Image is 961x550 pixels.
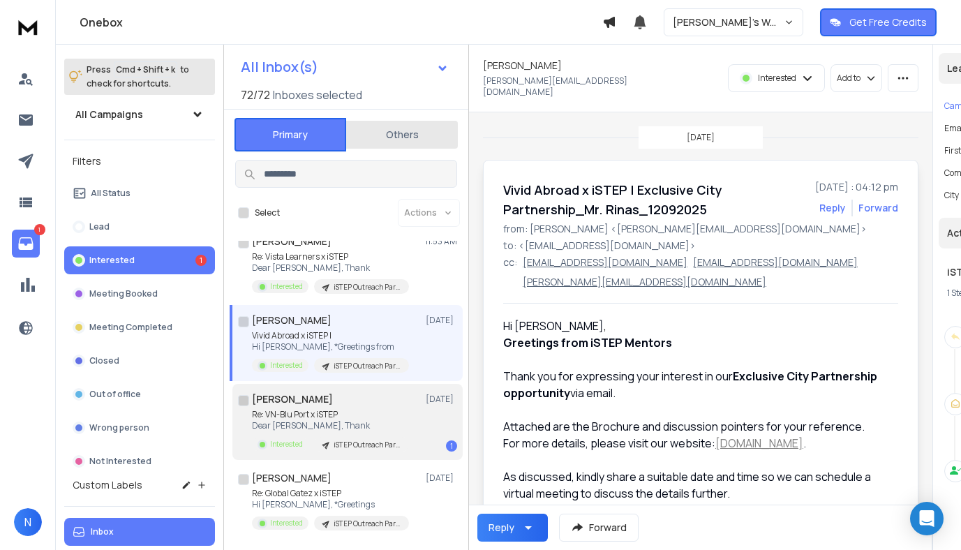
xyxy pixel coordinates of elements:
div: 1 [195,255,207,266]
p: Re: VN-Blu Port x iSTEP [252,409,409,420]
p: cc: [503,255,517,289]
h1: All Campaigns [75,107,143,121]
p: [DATE] [426,394,457,405]
p: All Status [91,188,131,199]
div: Hi [PERSON_NAME] [503,318,887,351]
p: Vivid Abroad x iSTEP | [252,330,409,341]
p: [PERSON_NAME][EMAIL_ADDRESS][DOMAIN_NAME] [483,75,696,98]
button: Primary [234,118,346,151]
img: logo [14,14,42,40]
div: For more details, please visit our website: . [503,435,887,452]
p: to: <[EMAIL_ADDRESS][DOMAIN_NAME]> [503,239,898,253]
h3: Filters [64,151,215,171]
p: iSTEP Outreach Partner [334,440,401,450]
p: [DATE] [687,132,715,143]
button: Closed [64,347,215,375]
button: Reply [819,201,846,215]
p: Closed [89,355,119,366]
h3: Custom Labels [73,478,142,492]
p: Interested [758,73,796,84]
p: [EMAIL_ADDRESS][DOMAIN_NAME] [523,255,687,269]
p: Dear [PERSON_NAME], Thank [252,262,409,274]
button: Reply [477,514,548,542]
button: Wrong person [64,414,215,442]
div: Attached are the Brochure and discussion pointers for your reference. [503,418,887,435]
button: Meeting Booked [64,280,215,308]
h1: Onebox [80,14,602,31]
p: from: [PERSON_NAME] <[PERSON_NAME][EMAIL_ADDRESS][DOMAIN_NAME]> [503,222,898,236]
span: 72 / 72 [241,87,270,103]
p: Hi [PERSON_NAME], *Greetings [252,499,409,510]
h1: [PERSON_NAME] [252,313,331,327]
h1: [PERSON_NAME] [483,59,562,73]
p: 1 [34,224,45,235]
p: Dear [PERSON_NAME], Thank [252,420,409,431]
p: city [944,190,959,201]
button: Forward [559,514,639,542]
p: Re: Vista Learners x iSTEP [252,251,409,262]
button: All Status [64,179,215,207]
label: Select [255,207,280,218]
p: Out of office [89,389,141,400]
div: As discussed, kindly share a suitable date and time so we can schedule a virtual meeting to discu... [503,468,887,502]
h1: All Inbox(s) [241,60,318,74]
button: Not Interested [64,447,215,475]
button: All Campaigns [64,101,215,128]
p: Add to [837,73,861,84]
p: [DATE] [426,315,457,326]
p: [DATE] [426,473,457,484]
span: , [604,318,606,334]
p: [PERSON_NAME]'s Workspace [673,15,784,29]
p: 11:53 AM [425,236,457,247]
button: Lead [64,213,215,241]
p: iSTEP Outreach Partner [334,519,401,529]
h1: Vivid Abroad x iSTEP | Exclusive City Partnership_Mr. Rinas_12092025 [503,180,807,219]
div: Forward [858,201,898,215]
p: Interested [270,281,303,292]
p: Press to check for shortcuts. [87,63,189,91]
p: Get Free Credits [849,15,927,29]
p: [EMAIL_ADDRESS][DOMAIN_NAME] [693,255,858,269]
button: Get Free Credits [820,8,937,36]
p: Lead [89,221,110,232]
p: [DATE] : 04:12 pm [815,180,898,194]
p: Interested [270,439,303,449]
h1: [PERSON_NAME] [252,392,333,406]
div: 1 [446,440,457,452]
h1: [PERSON_NAME] [252,235,331,248]
p: Not Interested [89,456,151,467]
span: Cmd + Shift + k [114,61,177,77]
a: 1 [12,230,40,258]
button: Interested1 [64,246,215,274]
p: Interested [270,360,303,371]
b: Greetings from iSTEP Mentors [503,335,672,350]
button: All Inbox(s) [230,53,460,81]
button: N [14,508,42,536]
p: [PERSON_NAME][EMAIL_ADDRESS][DOMAIN_NAME] [523,275,766,289]
div: Thank you for expressing your interest in our via email. You may reach me at [PHONE_NUMBER] for a... [503,368,887,535]
button: Meeting Completed [64,313,215,341]
div: Open Intercom Messenger [910,502,944,535]
div: Reply [489,521,514,535]
p: Hi [PERSON_NAME], *Greetings from [252,341,409,352]
p: Meeting Booked [89,288,158,299]
button: Inbox [64,518,215,546]
p: Wrong person [89,422,149,433]
p: iSTEP Outreach Partner [334,282,401,292]
p: Interested [89,255,135,266]
p: Inbox [91,526,114,537]
h3: Inboxes selected [273,87,362,103]
h1: [PERSON_NAME] [252,471,331,485]
p: Interested [270,518,303,528]
p: iSTEP Outreach Partner [334,361,401,371]
p: Re: Global Gatez x iSTEP [252,488,409,499]
a: [DOMAIN_NAME] [715,436,803,451]
button: Others [346,119,458,150]
button: Out of office [64,380,215,408]
p: Meeting Completed [89,322,172,333]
